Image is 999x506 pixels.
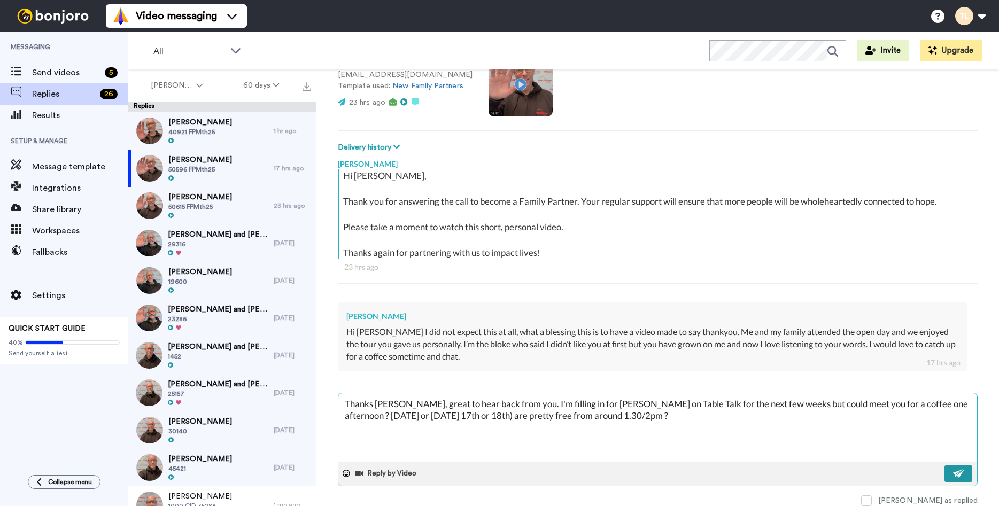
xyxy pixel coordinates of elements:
[274,127,311,135] div: 1 hr ago
[105,67,118,78] div: 5
[112,7,129,25] img: vm-color.svg
[349,99,385,106] span: 23 hrs ago
[344,262,971,273] div: 23 hrs ago
[168,341,268,352] span: [PERSON_NAME] and [PERSON_NAME]
[136,454,163,481] img: fc1c1420-f21f-4f78-8e40-9533e2453c97-thumb.jpg
[274,164,311,173] div: 17 hrs ago
[32,109,128,122] span: Results
[274,201,311,210] div: 23 hrs ago
[9,349,120,357] span: Send yourself a test
[338,393,977,462] textarea: Thanks [PERSON_NAME], great to hear back from you. I'm filling in for [PERSON_NAME] on Table Talk...
[128,224,316,262] a: [PERSON_NAME] and [PERSON_NAME]29316[DATE]
[346,326,958,363] div: Hi [PERSON_NAME] I did not expect this at all, what a blessing this is to have a video made to sa...
[128,449,316,486] a: [PERSON_NAME]45421[DATE]
[128,102,316,112] div: Replies
[136,305,162,331] img: 6fea4af1-0799-4bfc-9325-7444e934ab2b-thumb.jpg
[953,469,965,478] img: send-white.svg
[168,117,232,128] span: [PERSON_NAME]
[338,142,403,153] button: Delivery history
[136,379,162,406] img: 014c5695-5418-4ecc-a43e-9dffb7c47511-thumb.jpg
[32,66,100,79] span: Send videos
[32,182,128,194] span: Integrations
[168,416,232,427] span: [PERSON_NAME]
[136,230,162,256] img: fcb26f74-b81b-4c98-baca-5e6747a3f069-thumb.jpg
[274,426,311,434] div: [DATE]
[32,289,128,302] span: Settings
[274,314,311,322] div: [DATE]
[168,304,268,315] span: [PERSON_NAME] and [PERSON_NAME]
[128,299,316,337] a: [PERSON_NAME] and [PERSON_NAME]23286[DATE]
[338,153,978,169] div: [PERSON_NAME]
[168,192,232,203] span: [PERSON_NAME]
[128,187,316,224] a: [PERSON_NAME]50615 FPMth2523 hrs ago
[136,417,163,443] img: e84a47d2-076b-47ef-9fc4-d78f8d5d5995-thumb.jpg
[151,80,194,91] span: [PERSON_NAME]
[168,390,268,398] span: 25157
[168,165,232,174] span: 50596 FPMth25
[343,169,975,259] div: Hi [PERSON_NAME], Thank you for answering the call to become a Family Partner. Your regular suppo...
[168,315,268,323] span: 23286
[299,77,314,94] button: Export all results that match these filters now.
[168,464,232,473] span: 45421
[168,229,268,240] span: [PERSON_NAME] and [PERSON_NAME]
[857,40,909,61] button: Invite
[13,9,93,24] img: bj-logo-header-white.svg
[274,388,311,397] div: [DATE]
[274,276,311,285] div: [DATE]
[168,427,232,435] span: 30140
[48,478,92,486] span: Collapse menu
[303,82,311,91] img: export.svg
[32,224,128,237] span: Workspaces
[136,267,163,294] img: 640a1cbc-31f4-4891-ba67-83b1976c4b32-thumb.jpg
[32,160,128,173] span: Message template
[168,352,268,361] span: 1452
[878,495,978,506] div: [PERSON_NAME] as replied
[274,239,311,247] div: [DATE]
[32,203,128,216] span: Share library
[168,491,232,502] span: [PERSON_NAME]
[168,240,268,248] span: 29316
[920,40,982,61] button: Upgrade
[168,128,232,136] span: 40921 FPMth25
[168,454,232,464] span: [PERSON_NAME]
[223,76,299,95] button: 60 days
[28,475,100,489] button: Collapse menu
[9,338,23,347] span: 40%
[136,118,163,144] img: cad97315-8612-4700-a57c-6ed582392ec9-thumb.jpg
[136,155,163,182] img: 5cf3c04a-a0c8-49ca-a6d0-13430f245b70-thumb.jpg
[136,9,217,24] span: Video messaging
[168,277,232,286] span: 19600
[128,112,316,150] a: [PERSON_NAME]40921 FPMth251 hr ago
[128,411,316,449] a: [PERSON_NAME]30140[DATE]
[392,82,463,90] a: New Family Partners
[168,154,232,165] span: [PERSON_NAME]
[168,379,268,390] span: [PERSON_NAME] and [PERSON_NAME]
[168,203,232,211] span: 50615 FPMth25
[130,76,223,95] button: [PERSON_NAME]
[338,69,473,92] p: [EMAIL_ADDRESS][DOMAIN_NAME] Template used:
[100,89,118,99] div: 26
[926,357,961,368] div: 17 hrs ago
[9,325,86,332] span: QUICK START GUIDE
[136,342,162,369] img: 67eaaa03-8391-4300-a044-b53d70590310-thumb.jpg
[128,337,316,374] a: [PERSON_NAME] and [PERSON_NAME]1452[DATE]
[128,374,316,411] a: [PERSON_NAME] and [PERSON_NAME]25157[DATE]
[274,351,311,360] div: [DATE]
[128,262,316,299] a: [PERSON_NAME]19600[DATE]
[136,192,163,219] img: 8ea457a1-920c-47dd-8437-1f84323572aa-thumb.jpg
[274,463,311,472] div: [DATE]
[346,311,958,322] div: [PERSON_NAME]
[32,246,128,259] span: Fallbacks
[168,267,232,277] span: [PERSON_NAME]
[153,45,225,58] span: All
[354,465,420,481] button: Reply by Video
[128,150,316,187] a: [PERSON_NAME]50596 FPMth2517 hrs ago
[32,88,96,100] span: Replies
